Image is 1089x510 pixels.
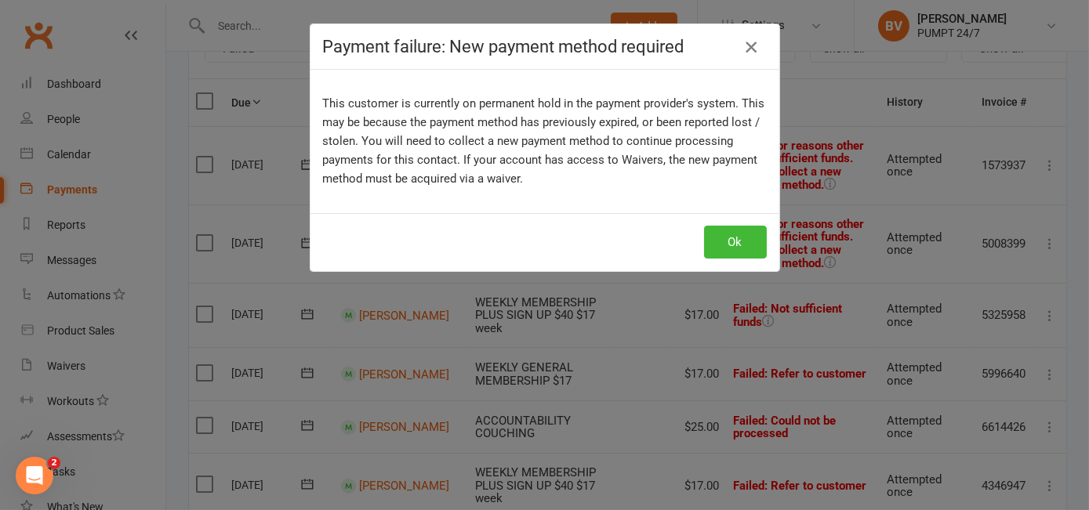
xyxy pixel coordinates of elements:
[323,37,767,56] h4: Payment failure: New payment method required
[16,457,53,494] iframe: Intercom live chat
[739,34,764,60] button: Close
[704,226,767,259] button: Ok
[323,94,767,188] p: This customer is currently on permanent hold in the payment provider's system. This may be becaus...
[48,457,60,469] span: 2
